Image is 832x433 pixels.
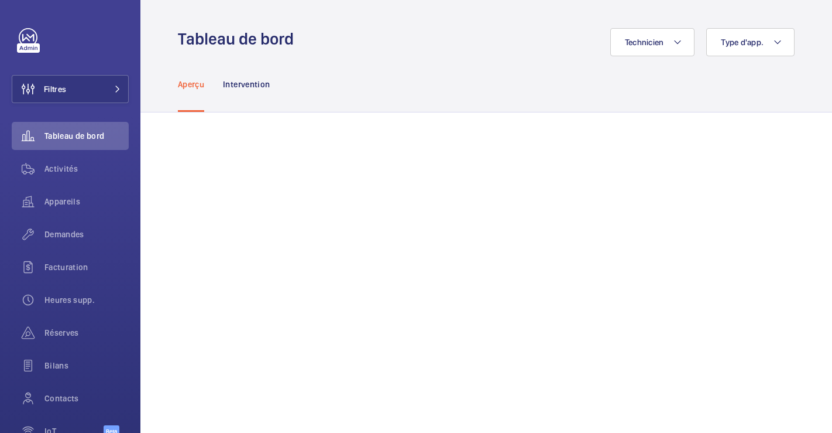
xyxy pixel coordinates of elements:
[178,79,204,90] p: Aperçu
[44,261,129,273] span: Facturation
[44,393,129,404] span: Contacts
[625,37,664,47] span: Technicien
[44,163,129,175] span: Activités
[223,79,270,90] p: Intervention
[44,294,129,306] span: Heures supp.
[44,83,66,95] span: Filtres
[44,229,129,240] span: Demandes
[44,360,129,371] span: Bilans
[610,28,695,56] button: Technicien
[44,327,129,339] span: Réserves
[706,28,795,56] button: Type d'app.
[44,196,129,207] span: Appareils
[178,28,301,50] h1: Tableau de bord
[44,130,129,142] span: Tableau de bord
[721,37,764,47] span: Type d'app.
[12,75,129,103] button: Filtres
